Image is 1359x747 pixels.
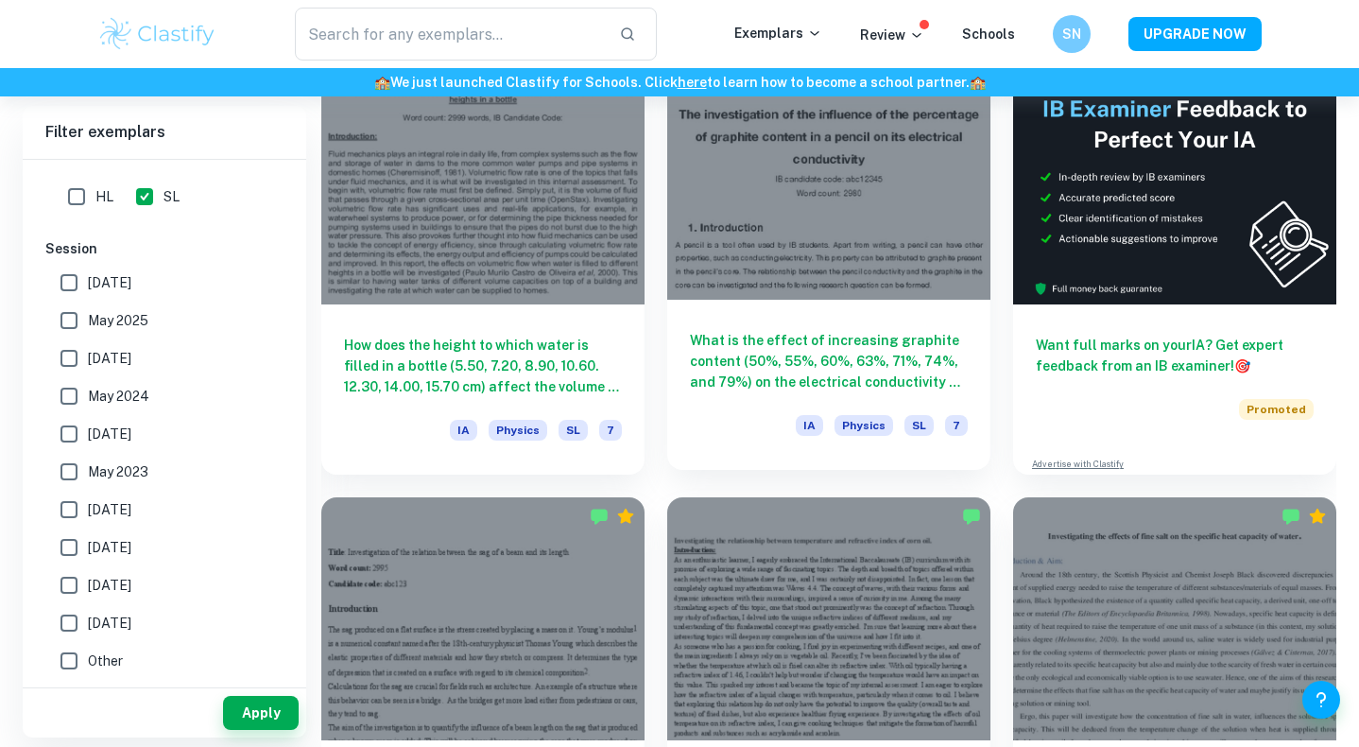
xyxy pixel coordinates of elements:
[88,310,148,331] span: May 2025
[97,15,217,53] img: Clastify logo
[450,420,477,441] span: IA
[344,335,622,397] h6: How does the height to which water is filled in a bottle (5.50, 7.20, 8.90, 10.60. 12.30, 14.00, ...
[1032,458,1124,471] a: Advertise with Clastify
[690,330,968,392] h6: What is the effect of increasing graphite content (50%, 55%, 60%, 63%, 71%, 74%, and 79%) on the ...
[1128,17,1262,51] button: UPGRADE NOW
[1013,62,1336,304] img: Thumbnail
[1239,399,1314,420] span: Promoted
[95,186,113,207] span: HL
[1013,62,1336,475] a: Want full marks on yourIA? Get expert feedback from an IB examiner!PromotedAdvertise with Clastify
[4,72,1355,93] h6: We just launched Clastify for Schools. Click to learn how to become a school partner.
[321,62,645,475] a: How does the height to which water is filled in a bottle (5.50, 7.20, 8.90, 10.60. 12.30, 14.00, ...
[1308,507,1327,526] div: Premium
[88,386,149,407] span: May 2024
[88,348,131,369] span: [DATE]
[970,75,986,90] span: 🏫
[1282,507,1300,526] img: Marked
[374,75,390,90] span: 🏫
[962,26,1015,42] a: Schools
[678,75,707,90] a: here
[945,415,968,436] span: 7
[734,23,822,43] p: Exemplars
[1234,358,1250,373] span: 🎯
[88,424,131,444] span: [DATE]
[667,62,990,475] a: What is the effect of increasing graphite content (50%, 55%, 60%, 63%, 71%, 74%, and 79%) on the ...
[1302,681,1340,719] button: Help and Feedback
[88,575,131,596] span: [DATE]
[559,420,588,441] span: SL
[1061,24,1083,44] h6: SN
[88,499,131,520] span: [DATE]
[860,25,924,45] p: Review
[590,507,609,526] img: Marked
[1053,15,1091,53] button: SN
[45,238,284,259] h6: Session
[163,186,180,207] span: SL
[223,696,299,730] button: Apply
[904,415,934,436] span: SL
[88,613,131,634] span: [DATE]
[88,461,148,482] span: May 2023
[489,420,547,441] span: Physics
[88,651,123,671] span: Other
[599,420,622,441] span: 7
[23,106,306,159] h6: Filter exemplars
[962,507,981,526] img: Marked
[796,415,823,436] span: IA
[1036,335,1314,376] h6: Want full marks on your IA ? Get expert feedback from an IB examiner!
[295,8,604,61] input: Search for any exemplars...
[616,507,635,526] div: Premium
[88,537,131,558] span: [DATE]
[88,272,131,293] span: [DATE]
[834,415,893,436] span: Physics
